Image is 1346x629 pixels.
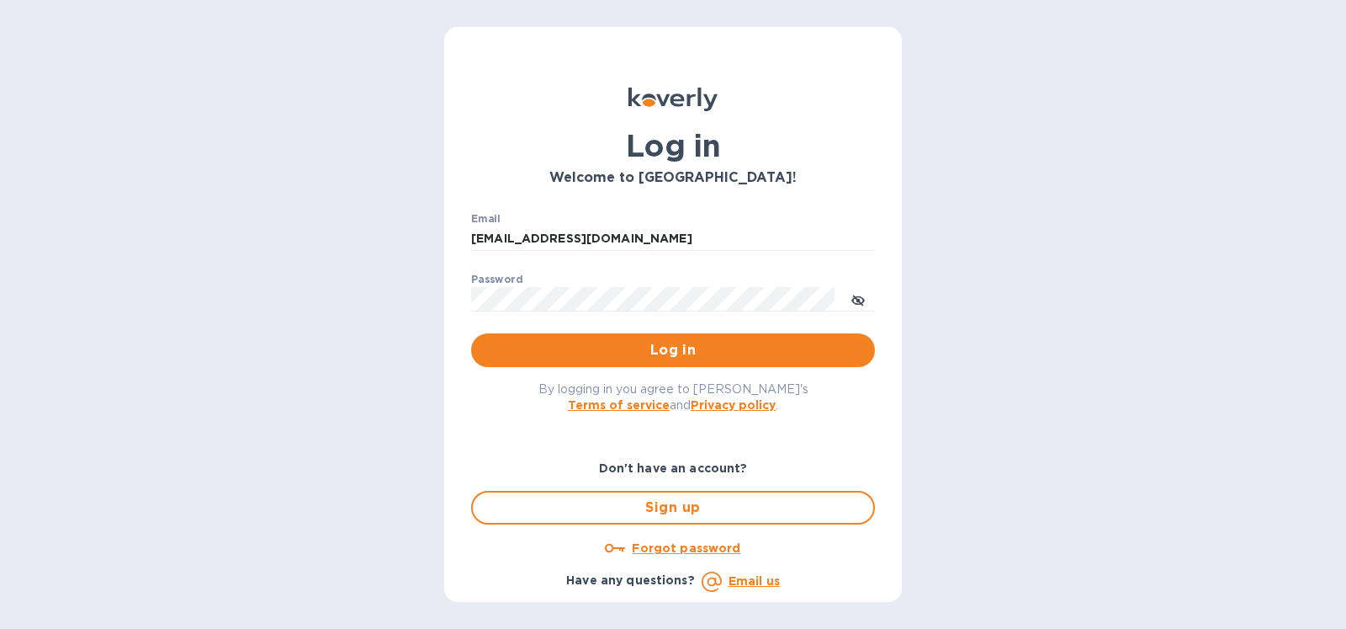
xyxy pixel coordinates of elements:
img: Koverly [628,88,718,111]
u: Forgot password [632,541,740,555]
h3: Welcome to [GEOGRAPHIC_DATA]! [471,170,875,186]
span: Log in [485,340,861,360]
label: Email [471,214,501,224]
a: Privacy policy [691,398,776,412]
b: Have any questions? [566,573,695,587]
h1: Log in [471,128,875,163]
button: Log in [471,333,875,367]
button: Sign up [471,491,875,525]
input: Enter email address [471,227,875,252]
span: Sign up [486,498,860,518]
label: Password [471,275,522,285]
a: Email us [729,574,780,588]
b: Don't have an account? [599,461,748,475]
a: Terms of service [568,398,670,412]
span: By logging in you agree to [PERSON_NAME]'s and . [538,382,808,412]
button: toggle password visibility [841,282,875,316]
